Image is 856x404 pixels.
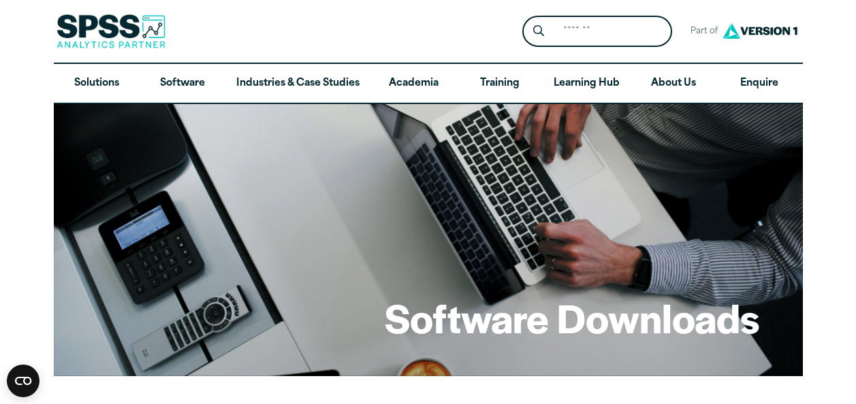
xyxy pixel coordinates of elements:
[716,64,802,103] a: Enquire
[370,64,456,103] a: Academia
[526,19,551,44] button: Search magnifying glass icon
[456,64,542,103] a: Training
[533,25,544,37] svg: Search magnifying glass icon
[631,64,716,103] a: About Us
[719,18,801,44] img: Version1 Logo
[7,365,39,397] button: Open CMP widget
[140,64,225,103] a: Software
[683,22,719,41] span: Part of
[225,64,370,103] a: Industries & Case Studies
[54,64,140,103] a: Solutions
[385,291,759,344] h1: Software Downloads
[54,64,803,103] nav: Desktop version of site main menu
[522,16,672,48] form: Site Header Search Form
[57,14,165,48] img: SPSS Analytics Partner
[543,64,631,103] a: Learning Hub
